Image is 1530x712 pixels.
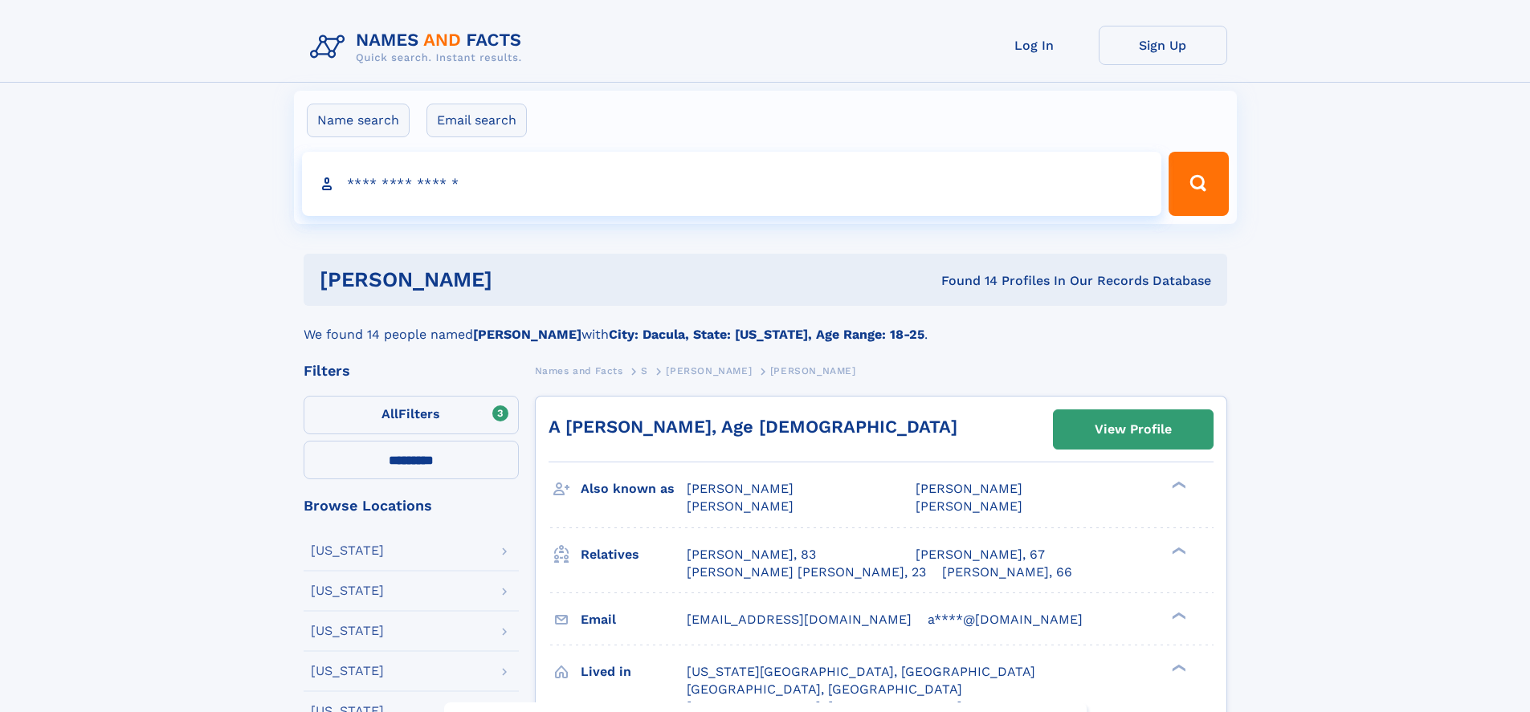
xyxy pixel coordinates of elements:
[1168,545,1187,555] div: ❯
[304,364,519,378] div: Filters
[381,406,398,421] span: All
[304,498,519,513] div: Browse Locations
[311,544,384,557] div: [US_STATE]
[304,306,1227,344] div: We found 14 people named with .
[581,541,687,568] h3: Relatives
[307,104,410,137] label: Name search
[1054,410,1213,449] a: View Profile
[549,417,957,437] a: A [PERSON_NAME], Age [DEMOGRAPHIC_DATA]
[716,272,1211,290] div: Found 14 Profiles In Our Records Database
[687,546,816,563] a: [PERSON_NAME], 83
[302,152,1162,216] input: search input
[687,481,794,496] span: [PERSON_NAME]
[609,327,924,342] b: City: Dacula, State: [US_STATE], Age Range: 18-25
[320,270,717,290] h1: [PERSON_NAME]
[1168,662,1187,673] div: ❯
[473,327,581,342] b: [PERSON_NAME]
[641,365,648,376] span: S
[1168,480,1187,490] div: ❯
[311,584,384,597] div: [US_STATE]
[687,664,1035,679] span: [US_STATE][GEOGRAPHIC_DATA], [GEOGRAPHIC_DATA]
[916,481,1022,496] span: [PERSON_NAME]
[942,563,1072,581] a: [PERSON_NAME], 66
[311,625,384,637] div: [US_STATE]
[916,546,1045,563] a: [PERSON_NAME], 67
[1099,26,1227,65] a: Sign Up
[916,498,1022,514] span: [PERSON_NAME]
[304,26,535,69] img: Logo Names and Facts
[687,498,794,514] span: [PERSON_NAME]
[304,396,519,434] label: Filters
[687,612,912,627] span: [EMAIL_ADDRESS][DOMAIN_NAME]
[970,26,1099,65] a: Log In
[535,360,623,380] a: Names and Facts
[311,665,384,677] div: [US_STATE]
[666,365,752,376] span: [PERSON_NAME]
[687,563,926,581] a: [PERSON_NAME] [PERSON_NAME], 23
[1169,152,1228,216] button: Search Button
[1168,610,1187,620] div: ❯
[687,681,962,697] span: [GEOGRAPHIC_DATA], [GEOGRAPHIC_DATA]
[666,360,752,380] a: [PERSON_NAME]
[426,104,527,137] label: Email search
[581,658,687,686] h3: Lived in
[770,365,856,376] span: [PERSON_NAME]
[581,475,687,502] h3: Also known as
[641,360,648,380] a: S
[1095,411,1172,448] div: View Profile
[581,606,687,633] h3: Email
